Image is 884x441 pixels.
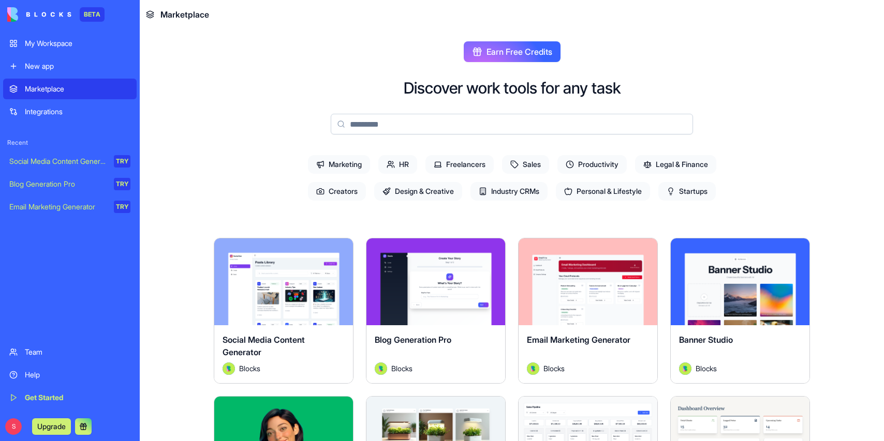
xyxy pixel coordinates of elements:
[32,421,71,431] a: Upgrade
[679,362,691,375] img: Avatar
[3,151,137,172] a: Social Media Content GeneratorTRY
[464,41,561,62] button: Earn Free Credits
[658,182,716,201] span: Startups
[25,107,130,117] div: Integrations
[3,56,137,77] a: New app
[502,155,549,174] span: Sales
[543,363,565,374] span: Blocks
[557,155,627,174] span: Productivity
[425,155,494,174] span: Freelancers
[556,182,650,201] span: Personal & Lifestyle
[5,418,22,435] span: S
[3,196,137,217] a: Email Marketing GeneratorTRY
[9,179,107,189] div: Blog Generation Pro
[214,238,353,384] a: Social Media Content GeneratorAvatarBlocks
[696,363,717,374] span: Blocks
[80,7,105,22] div: BETA
[518,238,658,384] a: Email Marketing GeneratorAvatarBlocks
[470,182,548,201] span: Industry CRMs
[308,155,370,174] span: Marketing
[366,238,506,384] a: Blog Generation ProAvatarBlocks
[375,334,451,345] span: Blog Generation Pro
[374,182,462,201] span: Design & Creative
[3,387,137,408] a: Get Started
[9,202,107,212] div: Email Marketing Generator
[679,334,733,345] span: Banner Studio
[25,84,130,94] div: Marketplace
[25,370,130,380] div: Help
[670,238,810,384] a: Banner StudioAvatarBlocks
[635,155,716,174] span: Legal & Finance
[25,392,130,403] div: Get Started
[3,33,137,54] a: My Workspace
[7,7,71,22] img: logo
[378,155,417,174] span: HR
[9,156,107,166] div: Social Media Content Generator
[114,201,130,213] div: TRY
[391,363,412,374] span: Blocks
[3,101,137,122] a: Integrations
[3,174,137,194] a: Blog Generation ProTRY
[114,155,130,168] div: TRY
[3,139,137,147] span: Recent
[3,79,137,99] a: Marketplace
[160,8,209,21] span: Marketplace
[25,38,130,49] div: My Workspace
[223,362,235,375] img: Avatar
[25,347,130,357] div: Team
[404,79,621,97] h2: Discover work tools for any task
[527,334,630,345] span: Email Marketing Generator
[32,418,71,435] button: Upgrade
[3,364,137,385] a: Help
[527,362,539,375] img: Avatar
[239,363,260,374] span: Blocks
[487,45,552,58] span: Earn Free Credits
[375,362,387,375] img: Avatar
[25,61,130,71] div: New app
[3,342,137,362] a: Team
[223,334,305,357] span: Social Media Content Generator
[308,182,366,201] span: Creators
[7,7,105,22] a: BETA
[114,178,130,190] div: TRY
